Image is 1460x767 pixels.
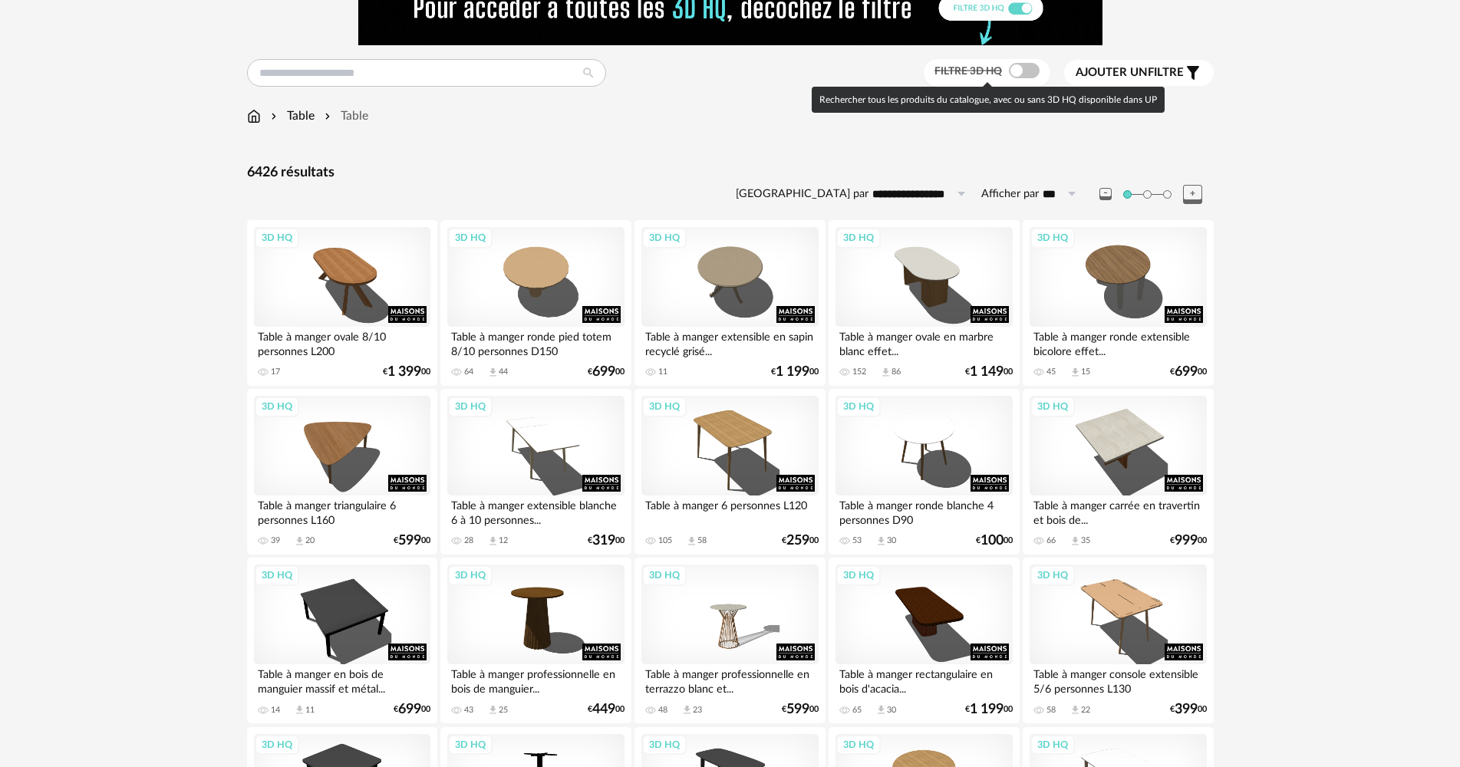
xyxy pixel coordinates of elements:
div: € 00 [588,704,625,715]
a: 3D HQ Table à manger triangulaire 6 personnes L160 39 Download icon 20 €59900 [247,389,437,555]
a: 3D HQ Table à manger ronde pied totem 8/10 personnes D150 64 Download icon 44 €69900 [440,220,631,386]
div: 3D HQ [836,735,881,755]
div: Table à manger rectangulaire en bois d'acacia... [835,664,1012,695]
div: € 00 [588,535,625,546]
div: 66 [1046,535,1056,546]
div: 30 [887,705,896,716]
div: 3D HQ [836,565,881,585]
div: 43 [464,705,473,716]
button: Ajouter unfiltre Filter icon [1064,60,1214,86]
span: Ajouter un [1076,67,1148,78]
div: 3D HQ [448,735,493,755]
div: 17 [271,367,280,377]
div: Table à manger ovale en marbre blanc effet... [835,327,1012,357]
div: 3D HQ [255,565,299,585]
span: Download icon [1069,535,1081,547]
div: 39 [271,535,280,546]
div: Table à manger carrée en travertin et bois de... [1030,495,1206,526]
div: € 00 [1170,704,1207,715]
div: € 00 [1170,535,1207,546]
a: 3D HQ Table à manger professionnelle en bois de manguier... 43 Download icon 25 €44900 [440,558,631,723]
span: Download icon [294,704,305,716]
a: 3D HQ Table à manger en bois de manguier massif et métal... 14 Download icon 11 €69900 [247,558,437,723]
div: 15 [1081,367,1090,377]
div: Table à manger extensible blanche 6 à 10 personnes... [447,495,624,526]
div: 3D HQ [1030,228,1075,248]
div: 53 [852,535,862,546]
div: Table à manger console extensible 5/6 personnes L130 [1030,664,1206,695]
a: 3D HQ Table à manger console extensible 5/6 personnes L130 58 Download icon 22 €39900 [1023,558,1213,723]
img: svg+xml;base64,PHN2ZyB3aWR0aD0iMTYiIGhlaWdodD0iMTYiIHZpZXdCb3g9IjAgMCAxNiAxNiIgZmlsbD0ibm9uZSIgeG... [268,107,280,125]
a: 3D HQ Table à manger extensible en sapin recyclé grisé... 11 €1 19900 [634,220,825,386]
img: svg+xml;base64,PHN2ZyB3aWR0aD0iMTYiIGhlaWdodD0iMTciIHZpZXdCb3g9IjAgMCAxNiAxNyIgZmlsbD0ibm9uZSIgeG... [247,107,261,125]
div: € 00 [782,535,819,546]
div: Table à manger 6 personnes L120 [641,495,818,526]
div: 65 [852,705,862,716]
span: filtre [1076,65,1184,81]
div: Table [268,107,315,125]
div: 3D HQ [642,228,687,248]
span: 319 [592,535,615,546]
span: Filtre 3D HQ [934,66,1002,77]
div: 14 [271,705,280,716]
span: Download icon [294,535,305,547]
span: 599 [398,535,421,546]
span: Download icon [681,704,693,716]
a: 3D HQ Table à manger ovale en marbre blanc effet... 152 Download icon 86 €1 14900 [829,220,1019,386]
div: Table à manger ovale 8/10 personnes L200 [254,327,430,357]
div: 64 [464,367,473,377]
div: 3D HQ [1030,735,1075,755]
a: 3D HQ Table à manger rectangulaire en bois d'acacia... 65 Download icon 30 €1 19900 [829,558,1019,723]
a: 3D HQ Table à manger ovale 8/10 personnes L200 17 €1 39900 [247,220,437,386]
span: 1 199 [776,367,809,377]
a: 3D HQ Table à manger carrée en travertin et bois de... 66 Download icon 35 €99900 [1023,389,1213,555]
span: 449 [592,704,615,715]
span: 699 [398,704,421,715]
div: 3D HQ [255,735,299,755]
div: 35 [1081,535,1090,546]
label: [GEOGRAPHIC_DATA] par [736,187,868,202]
div: 3D HQ [1030,397,1075,416]
div: € 00 [965,704,1013,715]
div: Table à manger ronde extensible bicolore effet... [1030,327,1206,357]
div: 152 [852,367,866,377]
div: 12 [499,535,508,546]
span: Download icon [686,535,697,547]
span: 1 399 [387,367,421,377]
div: € 00 [965,367,1013,377]
span: 100 [980,535,1004,546]
div: 44 [499,367,508,377]
span: Download icon [1069,367,1081,378]
span: Download icon [487,367,499,378]
span: Download icon [1069,704,1081,716]
div: Table à manger en bois de manguier massif et métal... [254,664,430,695]
div: 3D HQ [642,735,687,755]
div: 58 [697,535,707,546]
div: € 00 [588,367,625,377]
div: 20 [305,535,315,546]
div: 11 [305,705,315,716]
div: 3D HQ [1030,565,1075,585]
div: Rechercher tous les produits du catalogue, avec ou sans 3D HQ disponible dans UP [812,87,1165,113]
div: € 00 [394,535,430,546]
div: Table à manger ronde pied totem 8/10 personnes D150 [447,327,624,357]
div: 3D HQ [836,228,881,248]
div: 3D HQ [448,565,493,585]
a: 3D HQ Table à manger professionnelle en terrazzo blanc et... 48 Download icon 23 €59900 [634,558,825,723]
div: 23 [693,705,702,716]
div: Table à manger triangulaire 6 personnes L160 [254,495,430,526]
div: Table à manger ronde blanche 4 personnes D90 [835,495,1012,526]
div: Table à manger professionnelle en bois de manguier... [447,664,624,695]
div: 45 [1046,367,1056,377]
div: € 00 [771,367,819,377]
div: € 00 [383,367,430,377]
div: Table à manger extensible en sapin recyclé grisé... [641,327,818,357]
span: 1 199 [970,704,1004,715]
div: Table à manger professionnelle en terrazzo blanc et... [641,664,818,695]
div: 25 [499,705,508,716]
a: 3D HQ Table à manger ronde blanche 4 personnes D90 53 Download icon 30 €10000 [829,389,1019,555]
div: 28 [464,535,473,546]
div: 3D HQ [255,397,299,416]
div: 3D HQ [448,397,493,416]
span: 699 [1175,367,1198,377]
